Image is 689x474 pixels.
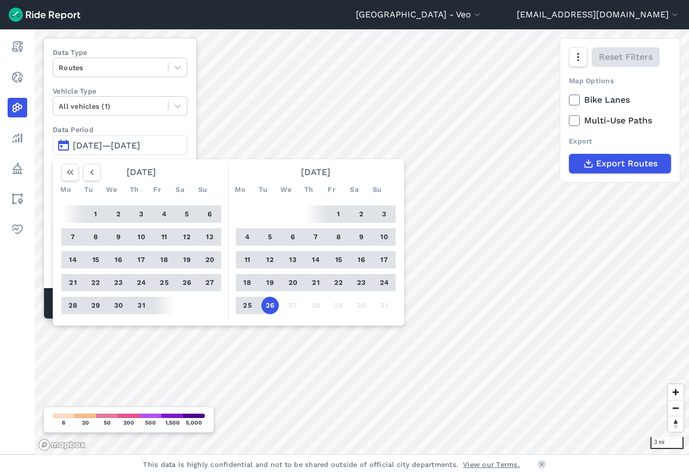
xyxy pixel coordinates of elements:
[133,251,150,269] button: 17
[178,251,196,269] button: 19
[323,181,340,198] div: Fr
[155,228,173,246] button: 11
[330,228,347,246] button: 8
[171,181,189,198] div: Sa
[356,8,483,21] button: [GEOGRAPHIC_DATA] - Veo
[231,181,249,198] div: Mo
[178,205,196,223] button: 5
[64,297,82,314] button: 28
[110,274,127,291] button: 23
[110,228,127,246] button: 9
[330,274,347,291] button: 22
[284,297,302,314] button: 27
[53,86,187,96] label: Vehicle Type
[53,47,187,58] label: Data Type
[517,8,680,21] button: [EMAIL_ADDRESS][DOMAIN_NAME]
[375,205,393,223] button: 3
[668,416,684,432] button: Reset bearing to north
[8,220,27,239] a: Health
[277,181,295,198] div: We
[87,205,104,223] button: 1
[155,205,173,223] button: 4
[592,47,660,67] button: Reset Filters
[254,181,272,198] div: Tu
[201,274,218,291] button: 27
[64,251,82,269] button: 14
[201,251,218,269] button: 20
[375,228,393,246] button: 10
[133,228,150,246] button: 10
[569,154,671,173] button: Export Routes
[330,297,347,314] button: 29
[261,274,279,291] button: 19
[194,181,211,198] div: Su
[375,297,393,314] button: 31
[239,297,256,314] button: 25
[668,400,684,416] button: Zoom out
[87,228,104,246] button: 8
[330,251,347,269] button: 15
[103,181,120,198] div: We
[64,228,82,246] button: 7
[8,67,27,87] a: Realtime
[284,251,302,269] button: 13
[569,93,671,107] label: Bike Lanes
[353,205,370,223] button: 2
[8,37,27,57] a: Report
[569,114,671,127] label: Multi-Use Paths
[239,274,256,291] button: 18
[44,288,196,319] div: Matched Trips
[569,76,671,86] div: Map Options
[261,297,279,314] button: 26
[87,297,104,314] button: 29
[375,274,393,291] button: 24
[110,251,127,269] button: 16
[133,205,150,223] button: 3
[9,8,80,22] img: Ride Report
[300,181,317,198] div: Th
[35,29,689,454] canvas: Map
[307,228,324,246] button: 7
[353,251,370,269] button: 16
[284,228,302,246] button: 6
[133,274,150,291] button: 24
[330,205,347,223] button: 1
[87,251,104,269] button: 15
[8,98,27,117] a: Heatmaps
[599,51,653,64] span: Reset Filters
[284,274,302,291] button: 20
[133,297,150,314] button: 31
[57,164,226,181] div: [DATE]
[8,128,27,148] a: Analyze
[201,205,218,223] button: 6
[668,384,684,400] button: Zoom in
[261,251,279,269] button: 12
[463,459,520,470] a: View our Terms.
[353,228,370,246] button: 9
[80,181,97,198] div: Tu
[178,274,196,291] button: 26
[38,439,86,451] a: Mapbox logo
[375,251,393,269] button: 17
[346,181,363,198] div: Sa
[307,251,324,269] button: 14
[87,274,104,291] button: 22
[8,189,27,209] a: Areas
[110,297,127,314] button: 30
[110,205,127,223] button: 2
[307,297,324,314] button: 28
[53,135,187,155] button: [DATE]—[DATE]
[596,157,657,170] span: Export Routes
[650,437,684,449] div: 3 mi
[231,164,400,181] div: [DATE]
[148,181,166,198] div: Fr
[155,251,173,269] button: 18
[239,251,256,269] button: 11
[73,140,140,151] span: [DATE]—[DATE]
[53,124,187,135] label: Data Period
[261,228,279,246] button: 5
[307,274,324,291] button: 21
[569,136,671,146] div: Export
[353,274,370,291] button: 23
[57,181,74,198] div: Mo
